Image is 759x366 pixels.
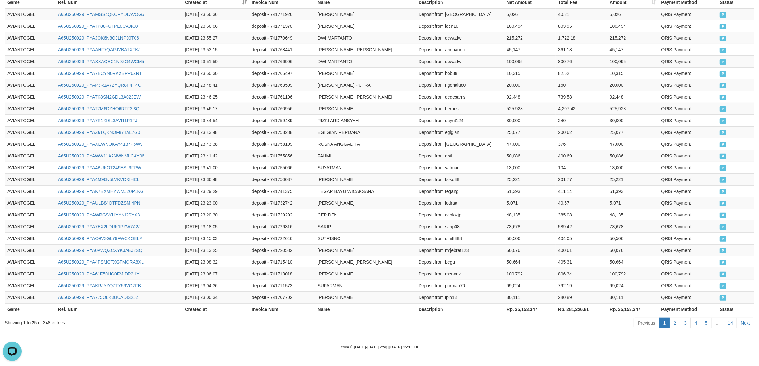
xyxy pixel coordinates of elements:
td: [DATE] 23:20:30 [182,209,249,221]
td: 92,448 [504,91,556,103]
span: PAID [720,154,726,159]
td: 240.89 [556,291,607,303]
span: PAID [720,12,726,18]
td: [DATE] 23:43:38 [182,138,249,150]
td: AVIANTOGEL [5,79,55,91]
a: 5 [701,318,712,328]
td: 40.21 [556,8,607,20]
td: [PERSON_NAME] PUTRA [315,79,416,91]
td: 13,000 [607,162,659,173]
td: [DATE] 23:41:42 [182,150,249,162]
td: [PERSON_NAME] [PERSON_NAME] [315,91,416,103]
td: 589.42 [556,221,607,232]
td: 240 [556,114,607,126]
td: deposit - 741766906 [249,55,315,67]
td: SARIP [315,221,416,232]
td: 47,000 [607,138,659,150]
td: 5,026 [607,8,659,20]
td: SUTRISNO [315,232,416,244]
td: AVIANTOGEL [5,126,55,138]
td: Deposit from dedesamsi [416,91,504,103]
td: QRIS Payment [659,67,718,79]
td: [DATE] 23:48:41 [182,79,249,91]
td: deposit - 741741375 [249,185,315,197]
td: 800.76 [556,55,607,67]
a: A65U250929_PYATP88FUTPE0CAJIC0 [58,24,138,29]
td: QRIS Payment [659,126,718,138]
td: QRIS Payment [659,221,718,232]
td: EGI GIAN PERDANA [315,126,416,138]
td: deposit - 741758288 [249,126,315,138]
td: deposit - 741758109 [249,138,315,150]
td: 803.95 [556,20,607,32]
td: Deposit from [GEOGRAPHIC_DATA] [416,8,504,20]
span: PAID [720,36,726,41]
td: 50,086 [607,150,659,162]
span: PAID [720,95,726,100]
a: Previous [634,318,659,328]
td: 100,494 [607,20,659,32]
td: [DATE] 23:08:32 [182,256,249,268]
td: [DATE] 23:15:03 [182,232,249,244]
td: Deposit from [GEOGRAPHIC_DATA] [416,138,504,150]
a: A65U250929_PYA4PSMCTXGTMORA8XL [58,260,144,265]
td: deposit - 741761106 [249,91,315,103]
span: PAID [720,248,726,253]
td: 45,147 [607,44,659,55]
td: [PERSON_NAME] [315,20,416,32]
td: [DATE] 23:43:48 [182,126,249,138]
td: Deposit from arinoarino [416,44,504,55]
td: [DATE] 23:36:48 [182,173,249,185]
td: QRIS Payment [659,173,718,185]
td: QRIS Payment [659,209,718,221]
td: 47,000 [504,138,556,150]
a: A65U250929_PYAO9V3GL79FWCKOELA [58,236,142,241]
td: 100,792 [504,268,556,280]
td: QRIS Payment [659,8,718,20]
span: PAID [720,272,726,277]
td: [DATE] 23:51:50 [182,55,249,67]
td: 404.05 [556,232,607,244]
span: PAID [720,283,726,289]
td: 10,315 [504,67,556,79]
td: deposit - 741771926 [249,8,315,20]
td: Deposit from dayut124 [416,114,504,126]
th: Ref. Num [55,303,183,315]
td: deposit - 741713018 [249,268,315,280]
td: 25,221 [607,173,659,185]
td: Deposit from ipin13 [416,291,504,303]
a: 1 [659,318,670,328]
td: 10,315 [607,67,659,79]
a: A65U250929_PYAULB84OTFDZSMI4PN [58,201,140,206]
td: AVIANTOGEL [5,280,55,291]
td: RIZKI ARDIANSYAH [315,114,416,126]
td: 50,076 [504,244,556,256]
td: Deposit from sarip08 [416,221,504,232]
th: Invoice Num [249,303,315,315]
td: 48,135 [607,209,659,221]
td: [PERSON_NAME] [315,8,416,20]
a: A65U250929_PYAMGS4QKCRYDLAVOG5 [58,12,144,17]
td: 13,000 [504,162,556,173]
td: [DATE] 23:56:36 [182,8,249,20]
td: [PERSON_NAME] [315,103,416,114]
td: deposit - 741770649 [249,32,315,44]
td: Deposit from ngehalu80 [416,79,504,91]
td: 48,135 [504,209,556,221]
a: A65U250929_PYA7R1XISL3AVR1R1TJ [58,118,137,123]
td: AVIANTOGEL [5,197,55,209]
span: PAID [720,59,726,65]
td: deposit - 741732742 [249,197,315,209]
td: deposit - 741720582 [249,244,315,256]
td: 411.14 [556,185,607,197]
td: Deposit from bob88 [416,67,504,79]
td: Deposit from mrjebret123 [416,244,504,256]
span: PAID [720,260,726,265]
td: QRIS Payment [659,91,718,103]
span: PAID [720,213,726,218]
td: 50,506 [504,232,556,244]
td: 30,111 [504,291,556,303]
td: 99,024 [504,280,556,291]
td: AVIANTOGEL [5,173,55,185]
a: A65U250929_PYAT7M6DZHO6RTF3I8Q [58,106,140,111]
